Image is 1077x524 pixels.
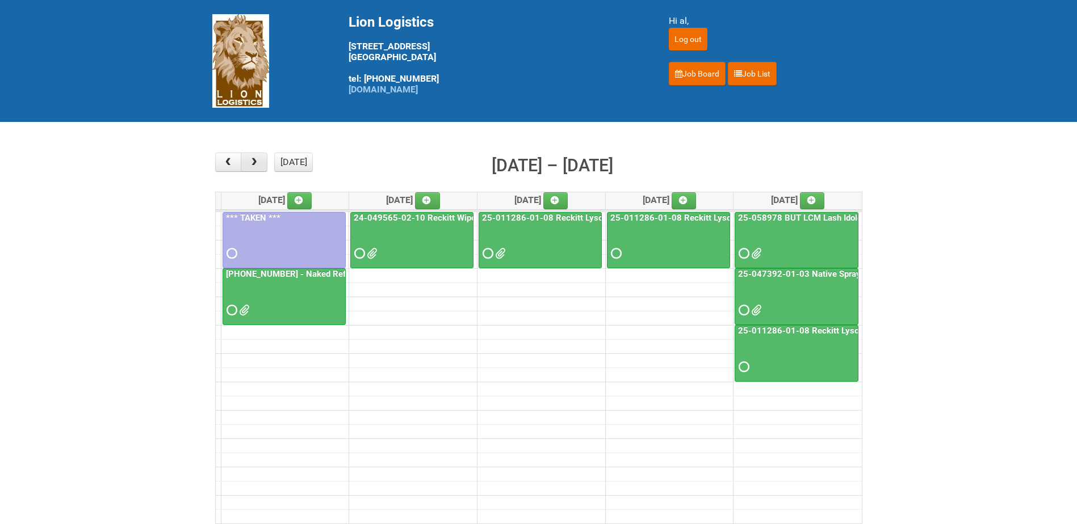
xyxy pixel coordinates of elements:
span: MDN (2) 25-058978-01-08.xlsx LPF 25-058978-01-08.xlsx CELL 1.pdf CELL 2.pdf CELL 3.pdf CELL 4.pdf... [751,250,759,257]
a: 25-011286-01-08 Reckitt Lysol Laundry Scented - BLINDING (hold slot) [736,326,1016,336]
a: Job Board [669,62,726,86]
span: [DATE] [771,195,825,205]
span: 25-047392-01-03 - MDN.xlsx 25-047392-01-03 JNF.DOC [751,306,759,314]
div: [STREET_ADDRESS] [GEOGRAPHIC_DATA] tel: [PHONE_NUMBER] [349,14,640,95]
input: Log out [669,28,707,50]
a: 24-049565-02-10 Reckitt Wipes HUT Stages 1-3 [350,212,473,269]
a: 25-011286-01-08 Reckitt Lysol Laundry Scented [479,212,602,269]
h2: [DATE] – [DATE] [492,153,613,179]
a: Add an event [800,192,825,209]
a: Add an event [287,192,312,209]
a: 25-058978 BUT LCM Lash Idole US / Retest [735,212,858,269]
span: Requested [227,250,234,257]
span: Requested [611,250,619,257]
button: [DATE] [274,153,313,172]
span: [DATE] [643,195,697,205]
img: Lion Logistics [212,14,269,108]
a: Lion Logistics [212,55,269,66]
a: 25-011286-01-08 Reckitt Lysol Laundry Scented - BLINDING (hold slot) [608,213,888,223]
a: 25-047392-01-03 Native Spray Rapid Response [735,268,858,325]
span: [DATE] [386,195,440,205]
span: [DATE] [258,195,312,205]
a: 25-011286-01-08 Reckitt Lysol Laundry Scented [480,213,673,223]
span: Requested [739,306,747,314]
a: 24-049565-02-10 Reckitt Wipes HUT Stages 1-3 [351,213,547,223]
a: [PHONE_NUMBER] - Naked Reformulation [223,268,346,325]
span: Requested [227,306,234,314]
a: [DOMAIN_NAME] [349,84,418,95]
a: 25-011286-01-08 Reckitt Lysol Laundry Scented - BLINDING (hold slot) [735,325,858,382]
span: Requested [483,250,491,257]
a: 25-047392-01-03 Native Spray Rapid Response [736,269,927,279]
span: Lion Logistics [349,14,434,30]
span: Requested [739,363,747,371]
a: 25-058978 BUT LCM Lash Idole US / Retest [736,213,910,223]
span: Requested [354,250,362,257]
span: [DATE] [514,195,568,205]
a: Add an event [543,192,568,209]
a: [PHONE_NUMBER] - Naked Reformulation [224,269,388,279]
a: Add an event [672,192,697,209]
a: Job List [728,62,777,86]
span: 25-011286-01 - MDN (2).xlsx 25-011286-01-08 - JNF.DOC 25-011286-01 - MDN.xlsx [495,250,503,257]
div: Hi al, [669,14,865,28]
a: 25-011286-01-08 Reckitt Lysol Laundry Scented - BLINDING (hold slot) [607,212,730,269]
span: 24-049565-02-10 - MDN 2.xlsx 24-049565-02-10 - JNF.DOC 24-049565-02-10 - MDN.xlsx [367,250,375,257]
span: Requested [739,250,747,257]
span: MDN - 25-055556-01 (2).xlsx MDN - 25-055556-01.xlsx JNF - 25-055556-01.doc [239,306,247,314]
a: Add an event [415,192,440,209]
